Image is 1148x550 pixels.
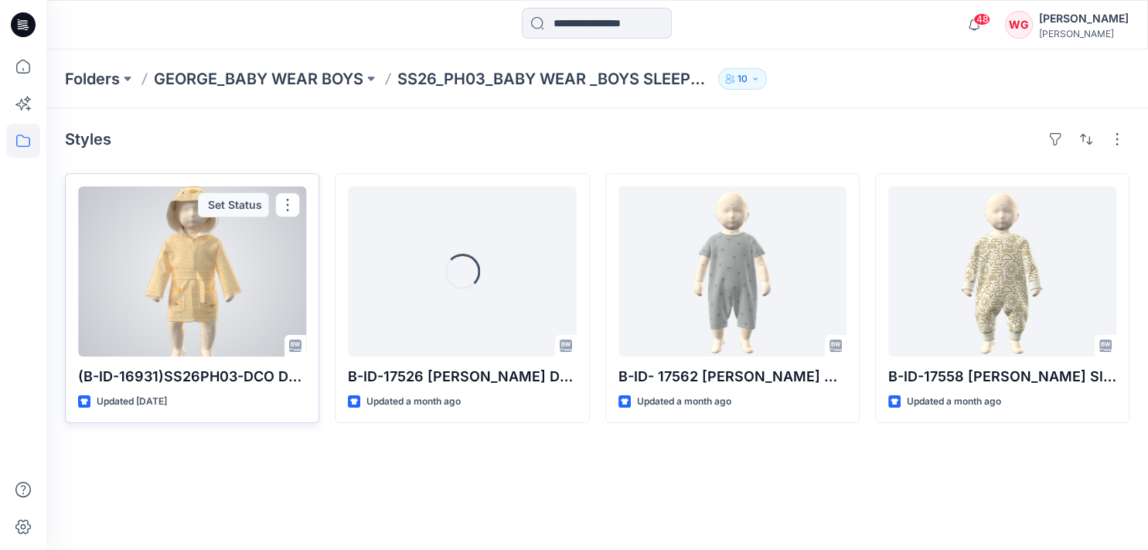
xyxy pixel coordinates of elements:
[888,366,1116,388] p: B-ID-17558 [PERSON_NAME] Sleepsuit BOYS 3 Pack - Little Sunshine TP
[718,68,767,90] button: 10
[78,366,306,388] p: (B-ID-16931)SS26PH03-DCO DUCK DRESSING GOWN
[637,394,731,410] p: Updated a month ago
[888,186,1116,357] a: B-ID-17558 George Boys Sleepsuit BOYS 3 Pack - Little Sunshine TP
[1005,11,1033,39] div: WG
[397,68,712,90] p: SS26_PH03_BABY WEAR _BOYS SLEEPSUITS
[348,366,576,388] p: B-ID-17526 [PERSON_NAME] Dressing Gown TP A1
[366,394,461,410] p: Updated a month ago
[97,394,167,410] p: Updated [DATE]
[1039,28,1129,39] div: [PERSON_NAME]
[738,70,748,87] p: 10
[618,366,847,388] p: B-ID- 17562 [PERSON_NAME] Uni 3 BOYS Pack Romper - Chalky Tones TP
[78,186,306,357] a: (B-ID-16931)SS26PH03-DCO DUCK DRESSING GOWN
[65,130,111,149] h4: Styles
[618,186,847,357] a: B-ID- 17562 George Uni 3 BOYS Pack Romper - Chalky Tones TP
[1039,9,1129,28] div: [PERSON_NAME]
[65,68,120,90] a: Folders
[154,68,363,90] a: GEORGE_BABY WEAR BOYS
[973,13,990,26] span: 48
[907,394,1001,410] p: Updated a month ago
